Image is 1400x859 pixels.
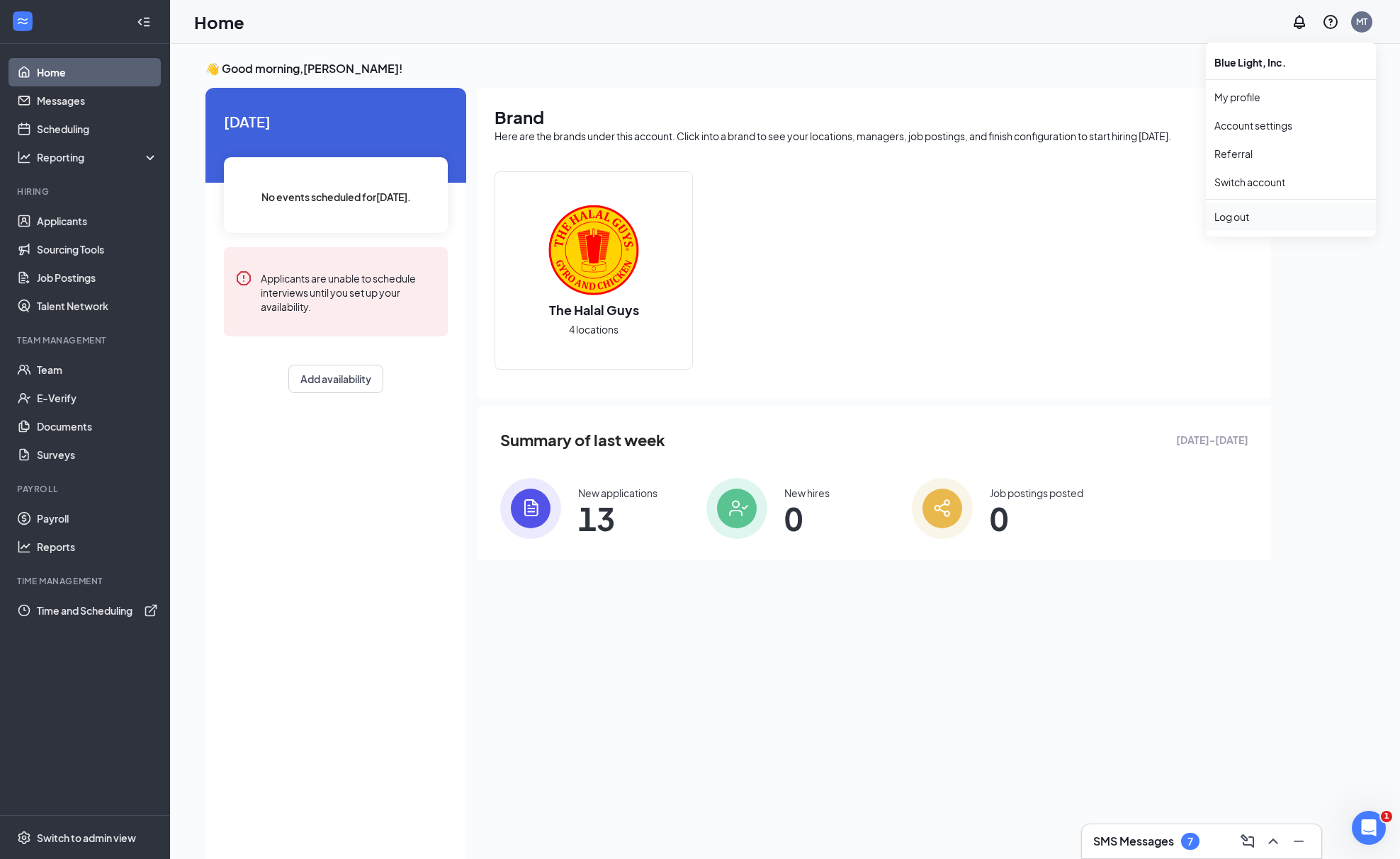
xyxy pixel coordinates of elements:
div: MT [1356,16,1367,28]
a: Sourcing Tools [37,235,158,263]
a: E-Verify [37,384,158,412]
a: Scheduling [37,115,158,143]
span: 1 [1381,811,1392,822]
div: Team Management [17,334,155,346]
h3: 👋 Good morning, [PERSON_NAME] ! [205,61,1271,76]
img: icon [500,478,561,539]
svg: QuestionInfo [1322,13,1339,30]
svg: WorkstreamLogo [16,14,30,28]
a: My profile [1214,90,1367,104]
span: 4 locations [569,322,619,337]
button: ChevronUp [1262,830,1285,853]
a: Switch account [1214,176,1285,188]
div: Switch to admin view [37,831,136,845]
svg: Error [235,270,252,287]
div: Blue Light, Inc. [1206,48,1376,76]
h1: Home [194,10,244,34]
h3: SMS Messages [1093,834,1174,849]
span: [DATE] [224,110,448,132]
div: New hires [784,486,830,500]
img: icon [706,478,767,539]
h1: Brand [495,105,1254,129]
svg: Analysis [17,150,31,164]
button: ComposeMessage [1236,830,1259,853]
a: Documents [37,412,158,440]
div: Reporting [37,150,159,164]
a: Home [37,58,158,86]
div: Log out [1214,210,1367,224]
a: Surveys [37,440,158,469]
a: Applicants [37,207,158,235]
span: 13 [578,506,657,531]
div: Applicants are unable to schedule interviews until you set up your availability. [261,270,436,314]
iframe: Intercom live chat [1352,811,1386,845]
img: icon [912,478,973,539]
span: Summary of last week [500,428,665,453]
a: Time and SchedulingExternalLink [37,596,158,625]
svg: ChevronUp [1265,833,1282,850]
svg: ComposeMessage [1239,833,1256,850]
button: Minimize [1287,830,1310,853]
div: 7 [1187,836,1193,848]
a: Messages [37,86,158,115]
img: The Halal Guys [548,205,639,295]
a: Job Postings [37,263,158,292]
svg: Settings [17,831,31,845]
div: Payroll [17,483,155,495]
svg: Collapse [137,15,151,29]
div: New applications [578,486,657,500]
a: Referral [1214,147,1367,161]
a: Account settings [1214,118,1367,132]
a: Talent Network [37,292,158,320]
span: 0 [784,506,830,531]
div: Hiring [17,186,155,198]
a: Reports [37,533,158,561]
div: TIME MANAGEMENT [17,575,155,587]
span: No events scheduled for [DATE] . [261,189,411,205]
svg: Minimize [1290,833,1307,850]
span: [DATE] - [DATE] [1176,432,1248,448]
span: 0 [990,506,1083,531]
div: Here are the brands under this account. Click into a brand to see your locations, managers, job p... [495,129,1254,143]
a: Payroll [37,504,158,533]
h2: The Halal Guys [535,301,653,319]
svg: Notifications [1291,13,1308,30]
button: Add availability [288,365,383,393]
a: Team [37,355,158,384]
div: Job postings posted [990,486,1083,500]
